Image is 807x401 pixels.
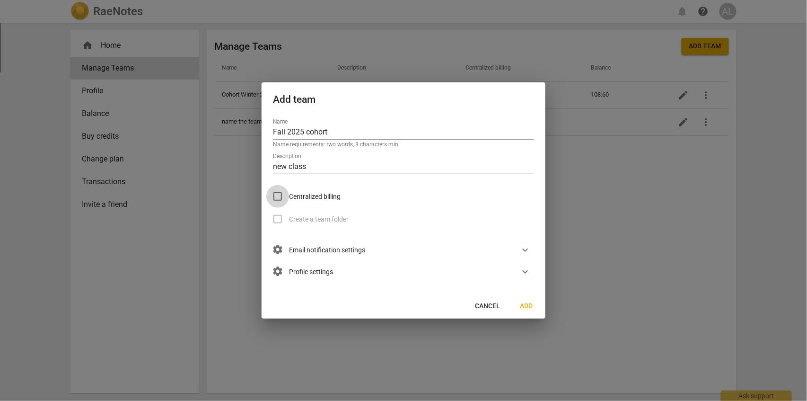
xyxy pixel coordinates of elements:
h2: Add team [273,94,534,106]
label: Name [273,119,288,125]
span: settings [272,266,283,277]
span: expand_more [519,266,531,277]
span: Profile settings [273,267,333,277]
button: Show more [518,243,532,257]
button: Add [511,298,542,315]
span: Create a team folder [289,214,349,224]
button: Show more [518,265,532,279]
button: Cancel [467,298,508,315]
p: Name requirements: two words, 8 characters min [273,142,534,147]
span: expand_more [519,244,531,256]
span: Centralized billing [289,192,341,202]
span: Cancel [475,302,500,311]
span: Add [519,302,534,311]
label: Description [273,154,301,160]
span: Email notification settings [273,245,365,255]
span: settings [272,244,283,255]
